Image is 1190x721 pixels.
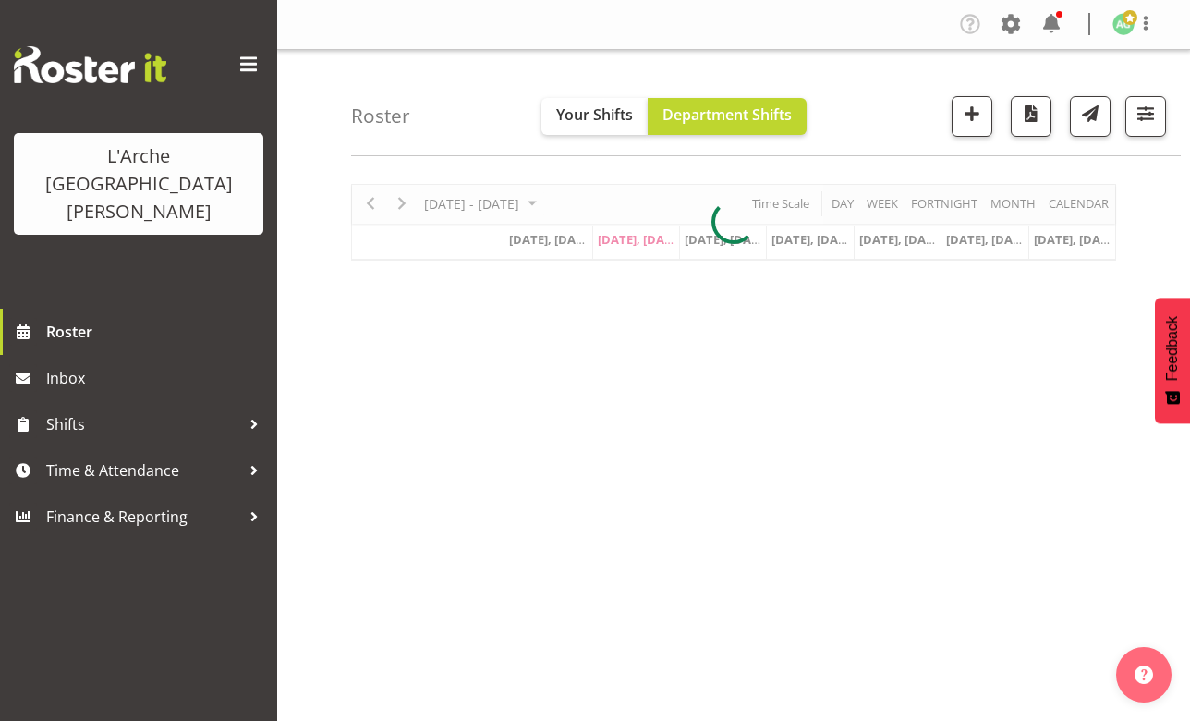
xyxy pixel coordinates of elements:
[1070,96,1111,137] button: Send a list of all shifts for the selected filtered period to all rostered employees.
[46,503,240,531] span: Finance & Reporting
[1164,316,1181,381] span: Feedback
[1135,666,1153,684] img: help-xxl-2.png
[46,410,240,438] span: Shifts
[46,318,268,346] span: Roster
[14,46,166,83] img: Rosterit website logo
[662,104,792,125] span: Department Shifts
[648,98,807,135] button: Department Shifts
[32,142,245,226] div: L'Arche [GEOGRAPHIC_DATA][PERSON_NAME]
[541,98,648,135] button: Your Shifts
[46,364,268,392] span: Inbox
[556,104,633,125] span: Your Shifts
[351,105,410,127] h4: Roster
[46,457,240,484] span: Time & Attendance
[1011,96,1051,137] button: Download a PDF of the roster according to the set date range.
[952,96,992,137] button: Add a new shift
[1125,96,1166,137] button: Filter Shifts
[1155,298,1190,423] button: Feedback - Show survey
[1112,13,1135,35] img: adrian-garduque52.jpg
